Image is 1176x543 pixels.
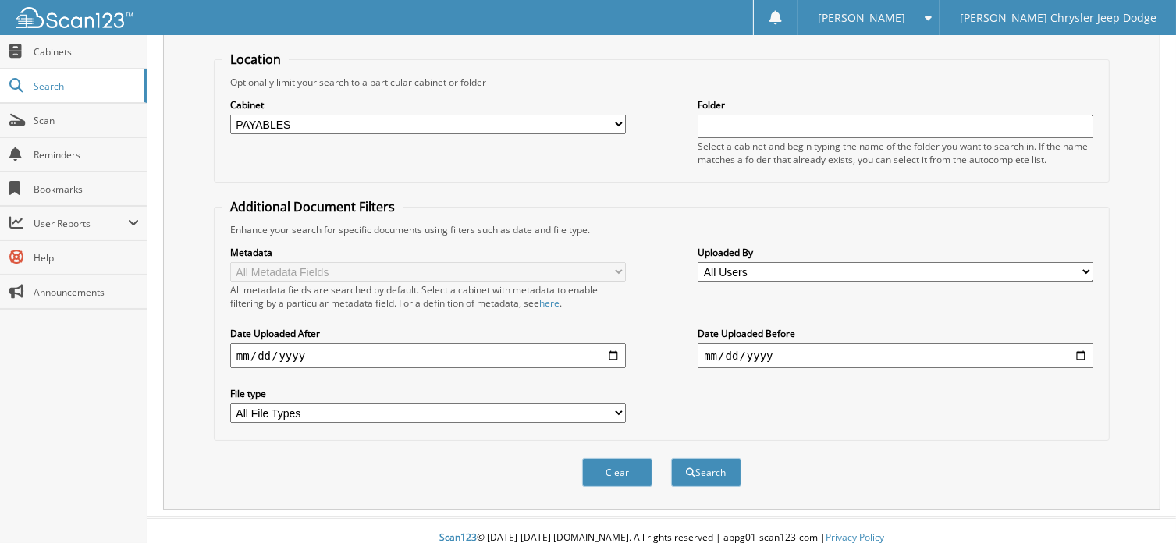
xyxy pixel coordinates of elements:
[230,327,626,340] label: Date Uploaded After
[230,246,626,259] label: Metadata
[698,246,1093,259] label: Uploaded By
[34,148,139,161] span: Reminders
[34,217,128,230] span: User Reports
[818,13,905,23] span: [PERSON_NAME]
[222,223,1101,236] div: Enhance your search for specific documents using filters such as date and file type.
[34,114,139,127] span: Scan
[222,76,1101,89] div: Optionally limit your search to a particular cabinet or folder
[698,343,1093,368] input: end
[16,7,133,28] img: scan123-logo-white.svg
[230,98,626,112] label: Cabinet
[698,327,1093,340] label: Date Uploaded Before
[698,98,1093,112] label: Folder
[582,458,652,487] button: Clear
[230,343,626,368] input: start
[1098,468,1176,543] iframe: Chat Widget
[698,140,1093,166] div: Select a cabinet and begin typing the name of the folder you want to search in. If the name match...
[34,45,139,59] span: Cabinets
[34,183,139,196] span: Bookmarks
[230,387,626,400] label: File type
[539,296,560,310] a: here
[230,283,626,310] div: All metadata fields are searched by default. Select a cabinet with metadata to enable filtering b...
[34,251,139,264] span: Help
[34,286,139,299] span: Announcements
[222,51,289,68] legend: Location
[960,13,1156,23] span: [PERSON_NAME] Chrysler Jeep Dodge
[222,198,403,215] legend: Additional Document Filters
[34,80,137,93] span: Search
[671,458,741,487] button: Search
